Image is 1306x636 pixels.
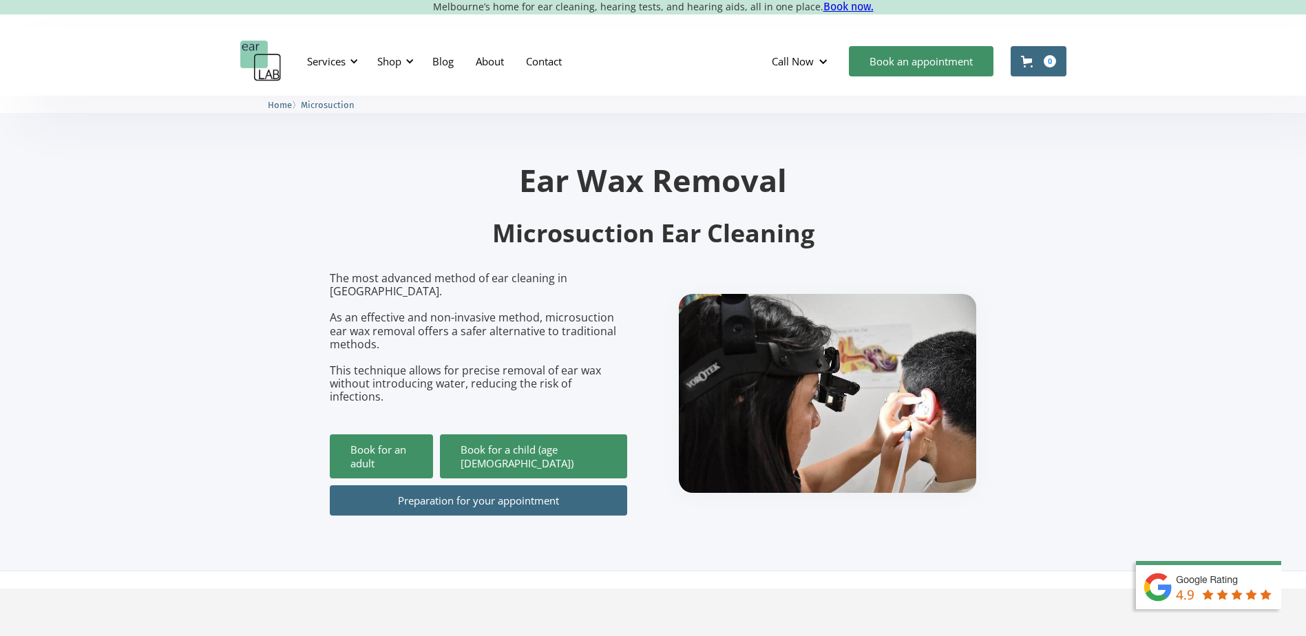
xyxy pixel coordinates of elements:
a: Book an appointment [849,46,993,76]
div: Shop [377,54,401,68]
li: 〉 [268,98,301,112]
span: Microsuction [301,100,355,110]
a: Home [268,98,292,111]
span: Home [268,100,292,110]
a: Book for a child (age [DEMOGRAPHIC_DATA]) [440,434,627,478]
div: 0 [1044,55,1056,67]
a: Preparation for your appointment [330,485,627,516]
h2: Microsuction Ear Cleaning [330,218,977,250]
h1: Ear Wax Removal [330,165,977,195]
div: Call Now [761,41,842,82]
a: Book for an adult [330,434,433,478]
a: Microsuction [301,98,355,111]
div: Services [307,54,346,68]
a: Blog [421,41,465,81]
div: Shop [369,41,418,82]
div: Call Now [772,54,814,68]
a: About [465,41,515,81]
div: Services [299,41,362,82]
a: Open cart [1011,46,1066,76]
a: home [240,41,282,82]
img: boy getting ear checked. [679,294,976,493]
a: Contact [515,41,573,81]
p: The most advanced method of ear cleaning in [GEOGRAPHIC_DATA]. As an effective and non-invasive m... [330,272,627,404]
